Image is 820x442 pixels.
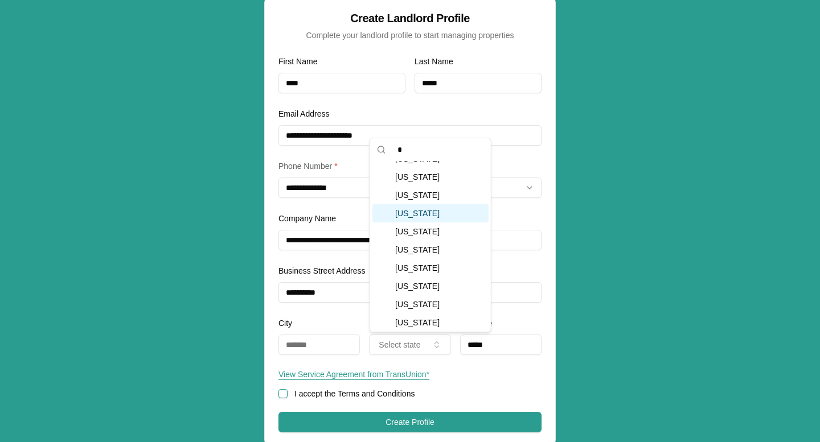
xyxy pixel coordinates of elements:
[370,161,491,332] div: Suggestions
[372,204,489,222] div: [US_STATE]
[278,109,329,118] label: Email Address
[278,57,317,66] label: First Name
[372,168,489,186] div: [US_STATE]
[294,389,415,398] label: I accept the Terms and Conditions
[278,412,542,432] button: Create Profile
[278,10,542,26] div: Create Landlord Profile
[278,30,542,41] div: Complete your landlord profile to start managing properties
[372,186,489,204] div: [US_STATE]
[372,295,489,313] div: [US_STATE]
[278,370,429,379] a: View Service Agreement from TransUnion*
[278,319,292,328] label: City
[372,277,489,295] div: [US_STATE]
[372,313,489,332] div: [US_STATE]
[278,214,336,223] label: Company Name
[415,57,453,66] label: Last Name
[278,162,338,171] label: Phone Number
[372,222,489,241] div: [US_STATE]
[372,259,489,277] div: [US_STATE]
[278,266,366,275] label: Business Street Address
[369,334,450,355] button: Select state
[372,241,489,259] div: [US_STATE]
